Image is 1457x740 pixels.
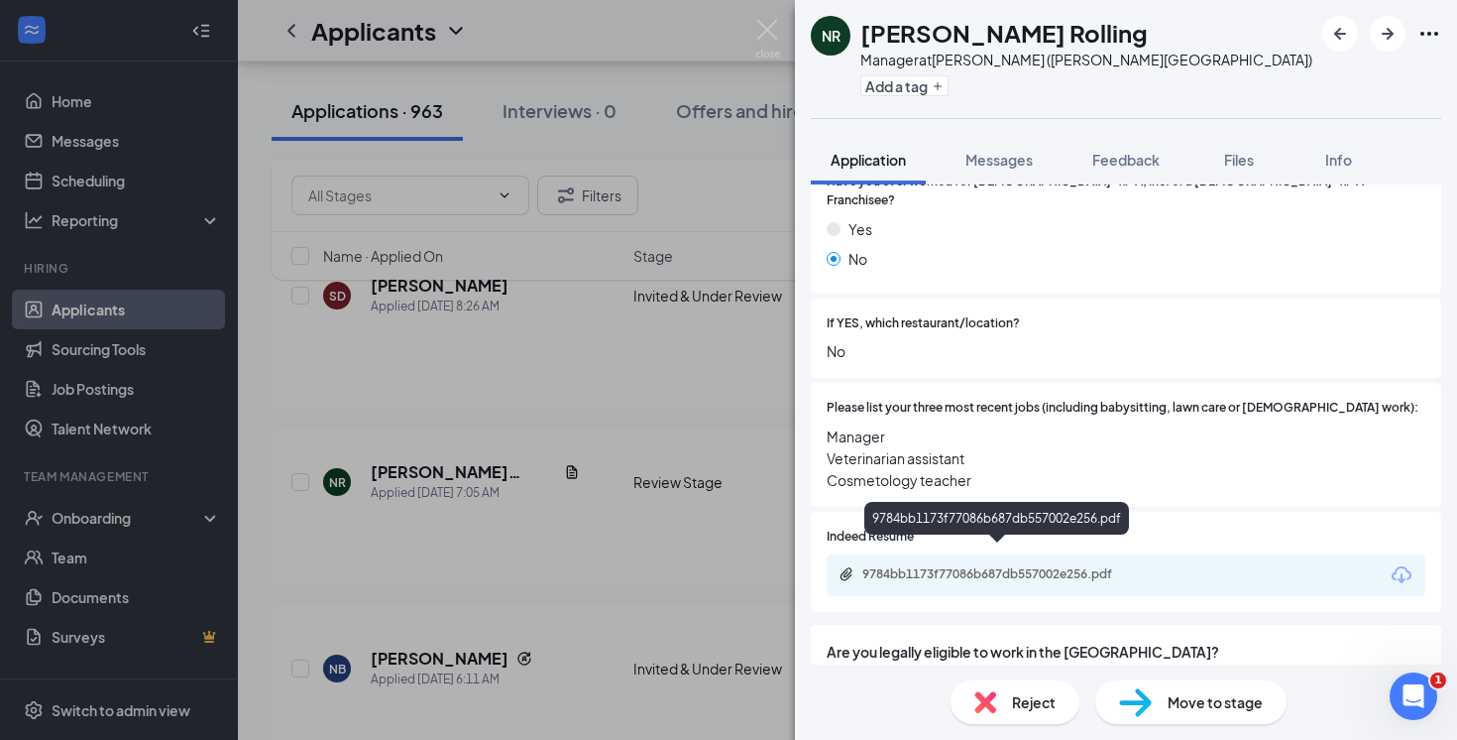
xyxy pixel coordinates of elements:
[848,248,867,270] span: No
[862,566,1140,582] div: 9784bb1173f77086b687db557002e256.pdf
[839,566,854,582] svg: Paperclip
[1417,22,1441,46] svg: Ellipses
[827,173,1425,210] span: Have you ever worked for [DEMOGRAPHIC_DATA]-fil-A, Inc. or a [DEMOGRAPHIC_DATA]-fil-A Franchisee?
[932,80,944,92] svg: Plus
[848,218,872,240] span: Yes
[1390,673,1437,720] iframe: Intercom live chat
[827,399,1418,418] span: Please list your three most recent jobs (including babysitting, lawn care or [DEMOGRAPHIC_DATA] w...
[1370,16,1405,52] button: ArrowRight
[827,314,1020,333] span: If YES, which restaurant/location?
[1376,22,1400,46] svg: ArrowRight
[1168,691,1263,713] span: Move to stage
[839,566,1160,585] a: Paperclip9784bb1173f77086b687db557002e256.pdf
[827,340,1425,362] span: No
[860,16,1148,50] h1: [PERSON_NAME] Rolling
[1224,151,1254,169] span: Files
[965,151,1033,169] span: Messages
[1092,151,1160,169] span: Feedback
[1012,691,1056,713] span: Reject
[1430,673,1446,688] span: 1
[1322,16,1358,52] button: ArrowLeftNew
[864,502,1129,535] div: 9784bb1173f77086b687db557002e256.pdf
[827,426,1425,491] span: Manager Veterinarian assistant Cosmetology teacher
[860,75,949,96] button: PlusAdd a tag
[827,641,1425,663] span: Are you legally eligible to work in the [GEOGRAPHIC_DATA]?
[1390,563,1413,587] svg: Download
[1325,151,1352,169] span: Info
[827,528,914,547] span: Indeed Resume
[831,151,906,169] span: Application
[860,50,1312,69] div: Manager at [PERSON_NAME] ([PERSON_NAME][GEOGRAPHIC_DATA])
[1328,22,1352,46] svg: ArrowLeftNew
[822,26,841,46] div: NR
